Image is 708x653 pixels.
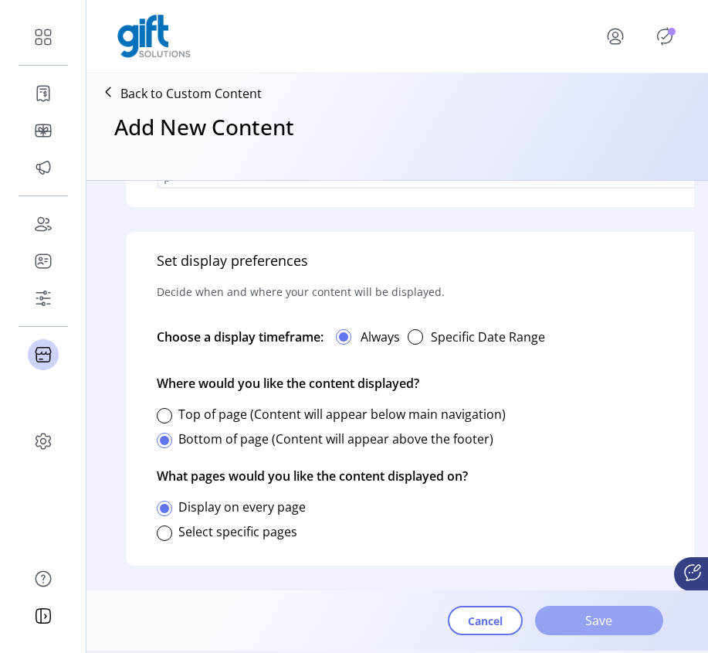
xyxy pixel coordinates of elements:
h5: Set display preferences [157,250,308,271]
label: Top of page (Content will appear below main navigation) [178,406,506,423]
label: Always [361,328,400,346]
div: Choose a display timeframe: [157,321,324,352]
button: Save [535,606,663,635]
button: Publisher Panel [652,24,677,49]
body: Rich Text Area. Press ALT-0 for help. [12,12,598,29]
button: menu [584,18,652,55]
span: Cancel [468,613,503,629]
h3: Add New Content [114,111,294,143]
button: Cancel [448,606,523,635]
p: Decide when and where your content will be displayed. [157,271,445,312]
p: Back to Custom Content [120,84,262,103]
p: Where would you like the content displayed? [157,362,419,405]
label: Display on every page [178,498,306,515]
img: logo [117,15,191,58]
span: Save [555,611,643,630]
label: Select specific pages [178,523,297,540]
p: What pages would you like the content displayed on? [157,454,468,498]
label: Specific Date Range [431,328,545,346]
label: Bottom of page (Content will appear above the footer) [178,430,493,447]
